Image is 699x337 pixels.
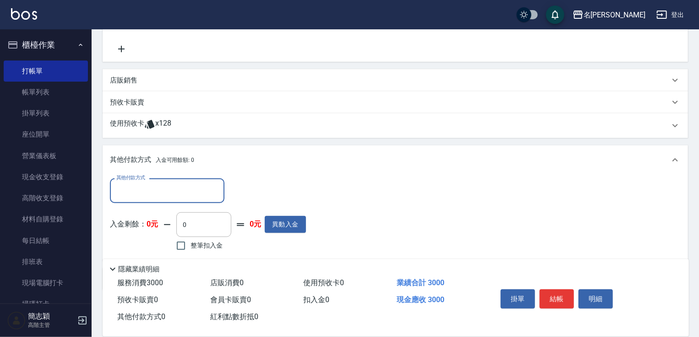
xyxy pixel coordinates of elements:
strong: 0元 [250,220,261,229]
h5: 簡志穎 [28,312,75,321]
p: 隱藏業績明細 [118,265,159,274]
a: 打帳單 [4,61,88,82]
p: 入金剩餘： [110,220,158,229]
span: 服務消費 3000 [117,278,163,287]
p: 高階主管 [28,321,75,329]
a: 排班表 [4,251,88,272]
button: 明細 [579,289,613,309]
button: 結帳 [540,289,574,309]
a: 掛單列表 [4,103,88,124]
strong: 0元 [147,220,158,228]
span: 預收卡販賣 0 [117,295,158,304]
a: 高階收支登錄 [4,188,88,209]
span: 整筆扣入金 [191,241,223,250]
span: 其他付款方式 0 [117,312,165,321]
span: x128 [155,119,171,133]
a: 現場電腦打卡 [4,272,88,293]
span: 現金應收 3000 [397,295,444,304]
p: 使用預收卡 [110,119,144,133]
button: 櫃檯作業 [4,33,88,57]
span: 扣入金 0 [304,295,330,304]
span: 會員卡販賣 0 [210,295,251,304]
div: 名[PERSON_NAME] [584,9,645,21]
button: save [546,6,564,24]
span: 業績合計 3000 [397,278,444,287]
div: 使用預收卡x128 [103,113,688,138]
a: 每日結帳 [4,230,88,251]
span: 紅利點數折抵 0 [210,312,258,321]
span: 店販消費 0 [210,278,244,287]
button: 登出 [653,6,688,23]
button: 異動入金 [265,216,306,233]
a: 材料自購登錄 [4,209,88,230]
p: 其他付款方式 [110,155,194,165]
img: Person [7,311,26,330]
p: 店販銷售 [110,76,137,85]
a: 營業儀表板 [4,145,88,166]
span: 使用預收卡 0 [304,278,344,287]
a: 掃碼打卡 [4,293,88,315]
label: 其他付款方式 [116,174,145,181]
a: 座位開單 [4,124,88,145]
p: 預收卡販賣 [110,98,144,107]
div: 店販銷售 [103,69,688,91]
div: 其他付款方式入金可用餘額: 0 [103,145,688,175]
img: Logo [11,8,37,20]
a: 現金收支登錄 [4,166,88,188]
button: 掛單 [501,289,535,309]
a: 帳單列表 [4,82,88,103]
div: 預收卡販賣 [103,91,688,113]
button: 名[PERSON_NAME] [569,6,649,24]
span: 入金可用餘額: 0 [156,157,195,163]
